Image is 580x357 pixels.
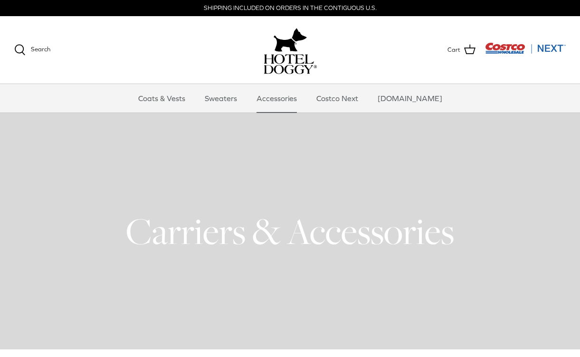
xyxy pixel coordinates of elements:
[31,46,50,53] span: Search
[264,54,317,74] img: hoteldoggycom
[447,45,460,55] span: Cart
[274,26,307,54] img: hoteldoggy.com
[130,84,194,113] a: Coats & Vests
[196,84,246,113] a: Sweaters
[485,48,566,56] a: Visit Costco Next
[369,84,451,113] a: [DOMAIN_NAME]
[264,26,317,74] a: hoteldoggy.com hoteldoggycom
[485,42,566,54] img: Costco Next
[14,44,50,56] a: Search
[14,208,566,254] h1: Carriers & Accessories
[308,84,367,113] a: Costco Next
[248,84,305,113] a: Accessories
[447,44,475,56] a: Cart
